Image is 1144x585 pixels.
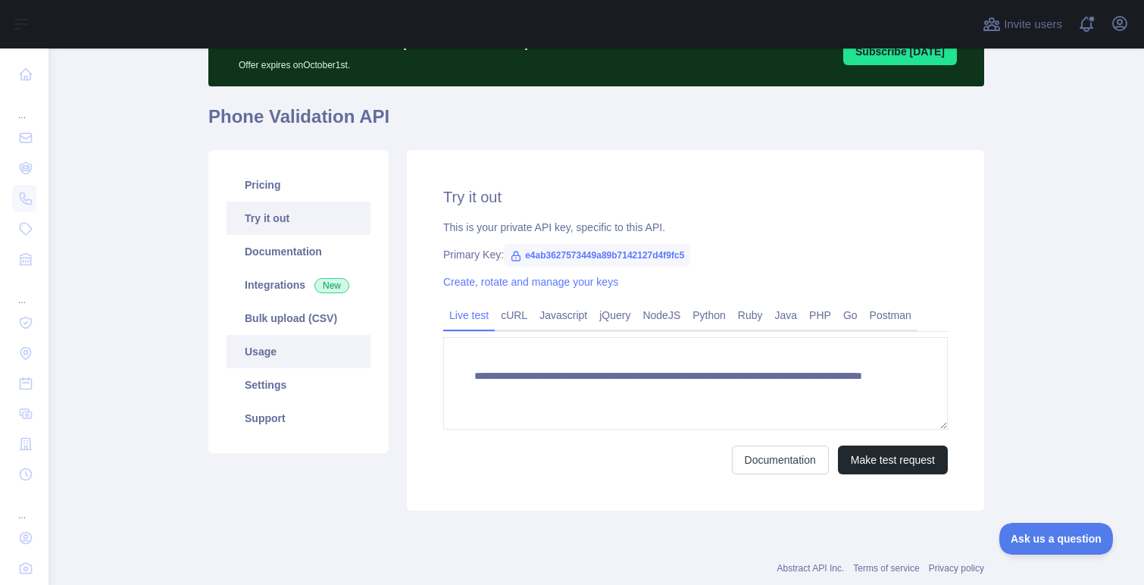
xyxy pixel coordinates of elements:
a: Pricing [227,168,370,202]
div: This is your private API key, specific to this API. [443,220,948,235]
a: Ruby [732,303,769,327]
span: e4ab3627573449a89b7142127d4f9fc5 [504,244,690,267]
a: Usage [227,335,370,368]
a: Documentation [732,446,829,474]
a: Settings [227,368,370,402]
a: Try it out [227,202,370,235]
span: Invite users [1004,16,1062,33]
a: Terms of service [853,563,919,574]
button: Make test request [838,446,948,474]
a: Support [227,402,370,435]
a: Python [686,303,732,327]
h2: Try it out [443,186,948,208]
a: Create, rotate and manage your keys [443,276,618,288]
a: Bulk upload (CSV) [227,302,370,335]
a: Javascript [533,303,593,327]
a: PHP [803,303,837,327]
div: Primary Key: [443,247,948,262]
iframe: Toggle Customer Support [999,523,1114,555]
a: Postman [864,303,917,327]
a: Integrations New [227,268,370,302]
a: NodeJS [636,303,686,327]
div: ... [12,91,36,121]
a: Java [769,303,804,327]
a: Go [837,303,864,327]
p: Offer expires on October 1st. [239,53,655,71]
button: Invite users [980,12,1065,36]
a: Live test [443,303,495,327]
a: Privacy policy [929,563,984,574]
a: cURL [495,303,533,327]
a: Abstract API Inc. [777,563,845,574]
span: New [314,278,349,293]
div: ... [12,276,36,306]
a: jQuery [593,303,636,327]
button: Subscribe [DATE] [843,38,957,65]
a: Documentation [227,235,370,268]
h1: Phone Validation API [208,105,984,141]
div: ... [12,491,36,521]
